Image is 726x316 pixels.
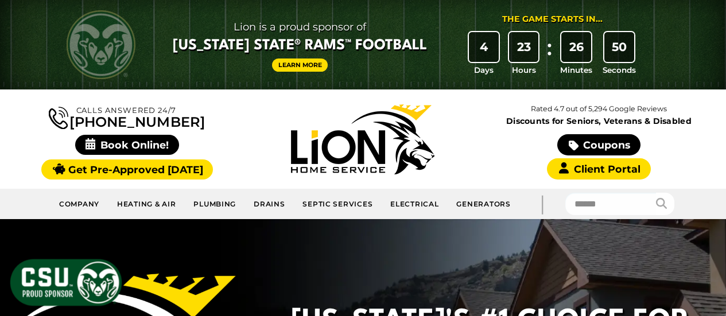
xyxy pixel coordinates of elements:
a: Septic Services [294,193,382,214]
a: Plumbing [185,193,245,214]
img: CSU Rams logo [67,10,135,79]
a: Learn More [272,58,328,72]
span: Discounts for Seniors, Veterans & Disabled [483,117,715,125]
a: Drains [245,193,294,214]
span: Hours [512,64,536,76]
img: CSU Sponsor Badge [9,258,123,307]
span: Book Online! [75,135,179,155]
a: Heating & Air [108,193,185,214]
div: : [543,32,555,76]
a: Get Pre-Approved [DATE] [41,159,213,180]
span: Seconds [603,64,636,76]
div: 4 [469,32,499,62]
p: Rated 4.7 out of 5,294 Google Reviews [481,103,717,115]
a: Coupons [557,134,640,155]
a: Electrical [382,193,448,214]
div: The Game Starts in... [502,13,603,26]
span: Minutes [560,64,592,76]
div: 23 [509,32,539,62]
span: [US_STATE] State® Rams™ Football [173,36,427,56]
div: 50 [604,32,634,62]
a: Generators [448,193,519,214]
span: Days [474,64,494,76]
div: 26 [561,32,591,62]
div: | [519,189,565,219]
a: Client Portal [547,158,650,180]
span: Lion is a proud sponsor of [173,18,427,36]
a: Company [51,193,108,214]
a: [PHONE_NUMBER] [49,104,205,129]
img: Lion Home Service [291,104,434,174]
